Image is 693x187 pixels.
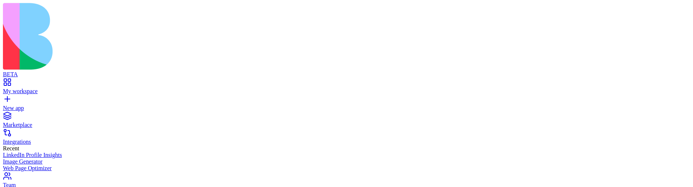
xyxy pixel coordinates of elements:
[3,115,690,128] a: Marketplace
[3,105,690,111] div: New app
[3,132,690,145] a: Integrations
[3,158,690,165] a: Image Generator
[3,122,690,128] div: Marketplace
[3,3,298,70] img: logo
[3,98,690,111] a: New app
[3,81,690,95] a: My workspace
[3,65,690,78] a: BETA
[3,139,690,145] div: Integrations
[3,152,690,158] a: LinkedIn Profile Insights
[3,71,690,78] div: BETA
[3,165,690,172] a: Web Page Optimizer
[3,88,690,95] div: My workspace
[3,145,19,151] span: Recent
